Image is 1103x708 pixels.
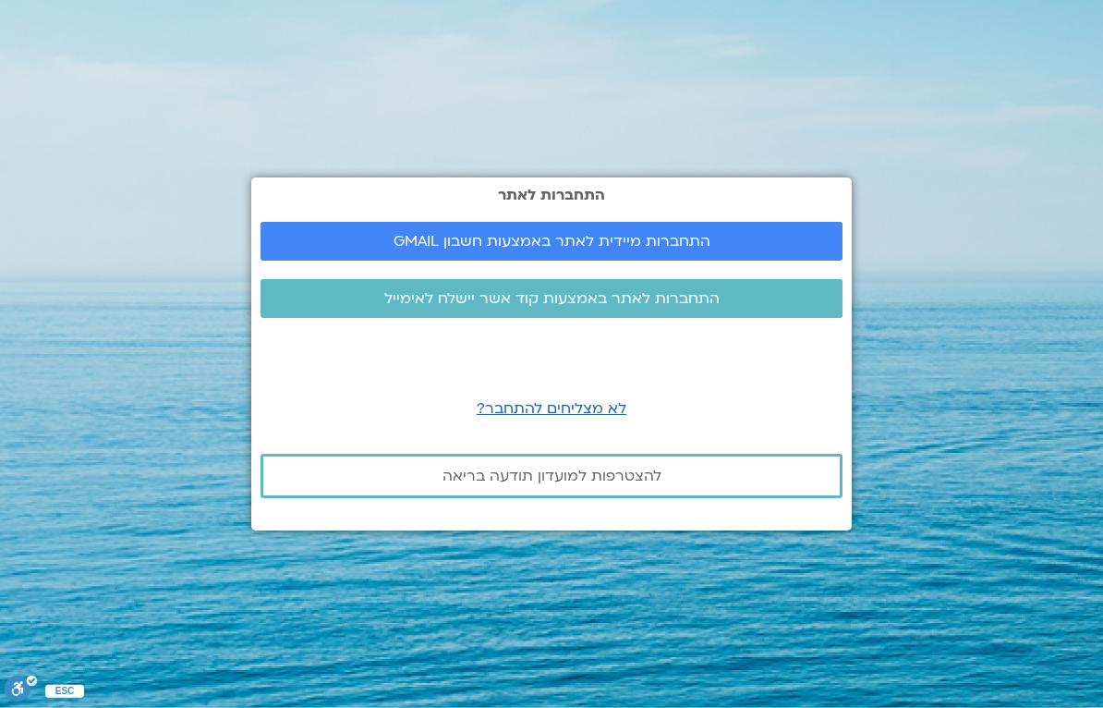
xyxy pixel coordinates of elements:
[261,222,842,261] a: התחברות מיידית לאתר באמצעות חשבון GMAIL
[384,290,720,307] span: התחברות לאתר באמצעות קוד אשר יישלח לאימייל
[261,279,842,318] a: התחברות לאתר באמצעות קוד אשר יישלח לאימייל
[261,187,842,203] h2: התחברות לאתר
[261,454,842,498] a: להצטרפות למועדון תודעה בריאה
[394,233,710,250] span: התחברות מיידית לאתר באמצעות חשבון GMAIL
[442,468,661,484] span: להצטרפות למועדון תודעה בריאה
[477,398,626,419] a: לא מצליחים להתחבר?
